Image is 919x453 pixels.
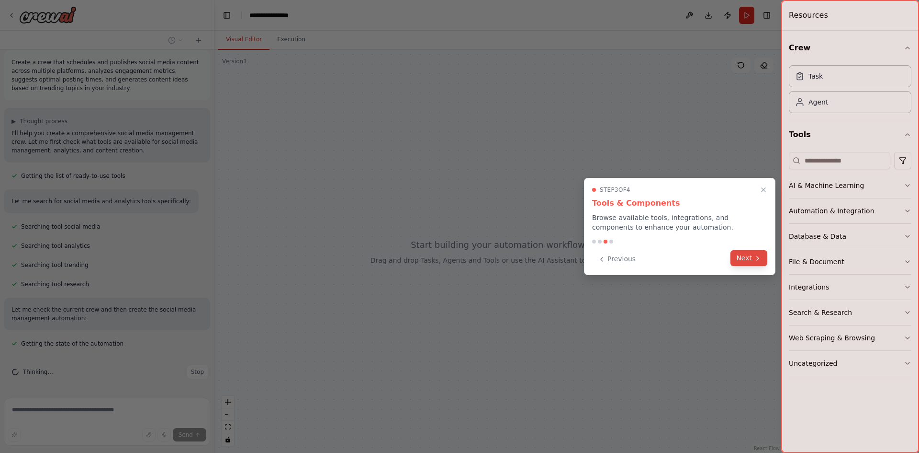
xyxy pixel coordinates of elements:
[592,197,767,209] h3: Tools & Components
[592,251,641,267] button: Previous
[730,250,767,266] button: Next
[600,186,630,194] span: Step 3 of 4
[220,9,234,22] button: Hide left sidebar
[592,213,767,232] p: Browse available tools, integrations, and components to enhance your automation.
[758,184,769,196] button: Close walkthrough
